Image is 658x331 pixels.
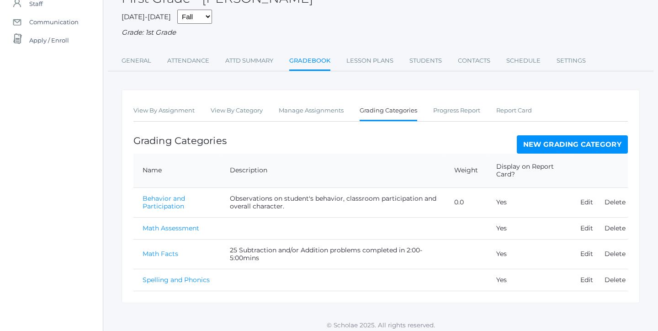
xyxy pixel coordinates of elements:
[445,154,487,188] th: Weight
[221,154,445,188] th: Description
[458,52,490,70] a: Contacts
[433,101,480,120] a: Progress Report
[143,276,210,284] a: Spelling and Phonics
[580,276,593,284] a: Edit
[29,31,69,49] span: Apply / Enroll
[360,101,417,121] a: Grading Categories
[487,269,571,291] td: Yes
[605,276,626,284] a: Delete
[143,194,185,210] a: Behavior and Participation
[225,52,273,70] a: Attd Summary
[605,250,626,258] a: Delete
[122,52,151,70] a: General
[487,239,571,269] td: Yes
[221,187,445,217] td: Observations on student's behavior, classroom participation and overall character.
[143,250,178,258] a: Math Facts
[346,52,393,70] a: Lesson Plans
[496,101,532,120] a: Report Card
[557,52,586,70] a: Settings
[167,52,209,70] a: Attendance
[445,187,487,217] td: 0.0
[487,187,571,217] td: Yes
[605,198,626,206] a: Delete
[133,154,221,188] th: Name
[133,101,195,120] a: View By Assignment
[517,135,628,154] a: New Grading Category
[29,13,79,31] span: Communication
[143,224,199,232] a: Math Assessment
[506,52,541,70] a: Schedule
[487,154,571,188] th: Display on Report Card?
[409,52,442,70] a: Students
[487,217,571,239] td: Yes
[103,320,658,330] p: © Scholae 2025. All rights reserved.
[211,101,263,120] a: View By Category
[279,101,344,120] a: Manage Assignments
[133,135,227,146] h1: Grading Categories
[580,224,593,232] a: Edit
[580,198,593,206] a: Edit
[580,250,593,258] a: Edit
[122,12,171,21] span: [DATE]-[DATE]
[122,27,640,38] div: Grade: 1st Grade
[221,239,445,269] td: 25 Subtraction and/or Addition problems completed in 2:00-5:00mins
[289,52,330,71] a: Gradebook
[605,224,626,232] a: Delete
